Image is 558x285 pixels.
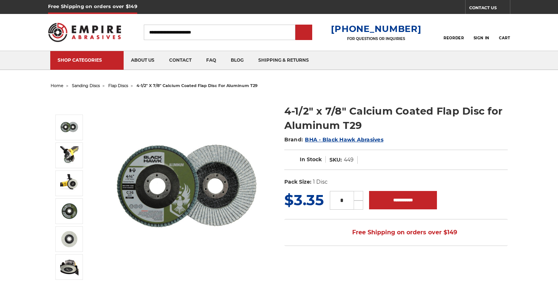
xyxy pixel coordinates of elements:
[199,51,223,70] a: faq
[335,225,457,240] span: Free Shipping on orders over $149
[60,118,79,137] img: BHA 4-1/2 Inch Flap Disc for Aluminum
[72,83,100,88] a: sanding discs
[60,174,79,192] img: Angle grinder disc for sanding aluminum
[331,24,421,34] a: [PHONE_NUMBER]
[313,178,328,186] dd: 1 Disc
[284,191,324,209] span: $3.35
[136,83,258,88] span: 4-1/2" x 7/8" calcium coated flap disc for aluminum t29
[223,51,251,70] a: blog
[284,136,303,143] span: Brand:
[300,156,322,163] span: In Stock
[58,57,116,63] div: SHOP CATEGORIES
[284,178,311,186] dt: Pack Size:
[124,51,162,70] a: about us
[344,156,354,164] dd: 449
[499,36,510,40] span: Cart
[251,51,316,70] a: shipping & returns
[444,24,464,40] a: Reorder
[60,146,79,165] img: Disc for grinding aluminum
[51,83,63,88] a: home
[48,18,121,47] img: Empire Abrasives
[331,36,421,41] p: FOR QUESTIONS OR INQUIRIES
[60,258,79,276] img: 4.5" x 7/8" non loading flapper disc for aluminum and other soft metal
[60,230,79,248] img: Flap Disc with Load Resistant Stearate
[444,36,464,40] span: Reorder
[162,51,199,70] a: contact
[284,104,508,133] h1: 4-1/2" x 7/8" Calcium Coated Flap Disc for Aluminum T29
[305,136,383,143] a: BHA - Black Hawk Abrasives
[296,25,311,40] input: Submit
[50,51,124,70] a: SHOP CATEGORIES
[108,83,128,88] a: flap discs
[60,202,79,220] img: Black Hawk Abrasives Aluminum Flap Disc
[469,4,510,14] a: CONTACT US
[474,36,489,40] span: Sign In
[499,24,510,40] a: Cart
[329,156,342,164] dt: SKU:
[113,116,260,263] img: BHA 4-1/2 Inch Flap Disc for Aluminum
